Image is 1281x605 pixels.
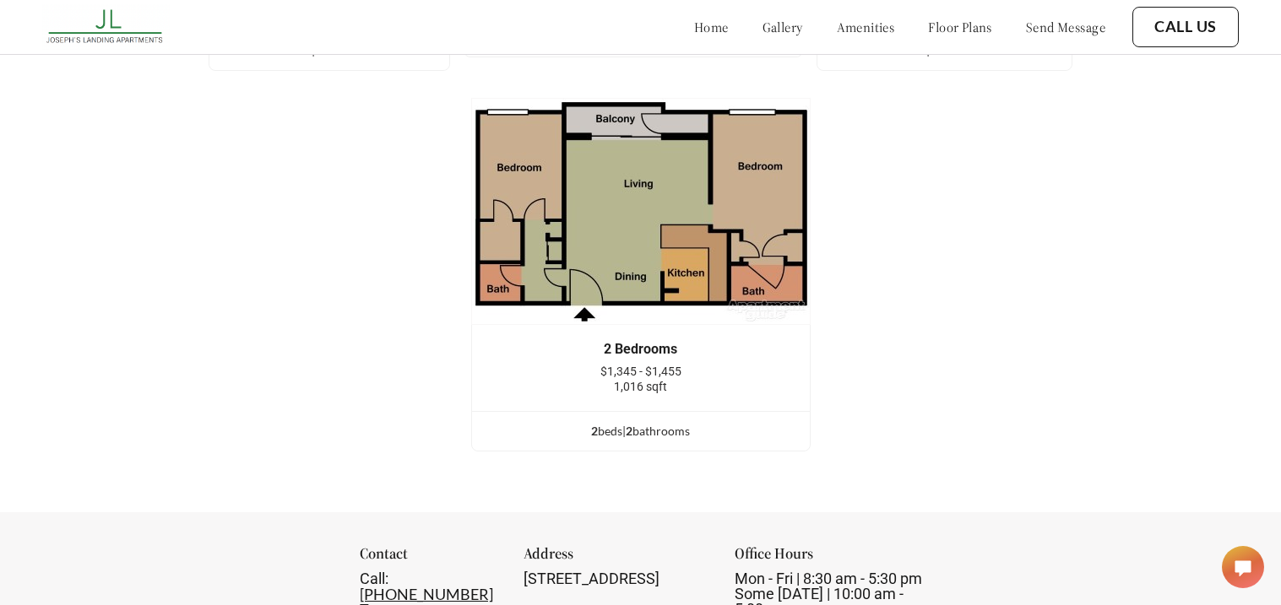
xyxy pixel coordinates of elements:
div: Contact [360,546,501,571]
div: [STREET_ADDRESS] [524,571,711,586]
a: [PHONE_NUMBER] [360,585,493,603]
a: Call Us [1154,18,1217,36]
div: Office Hours [735,546,922,571]
span: $1,345 - $1,455 [600,365,681,378]
a: floor plans [928,19,992,35]
a: home [694,19,729,35]
img: example [471,98,811,325]
span: 1,016 sqft [614,380,667,393]
div: bed s | bathroom s [472,422,810,440]
div: Address [524,546,711,571]
a: amenities [837,19,895,35]
span: Call: [360,570,388,587]
div: 2 Bedrooms [497,342,784,357]
span: 2 [591,424,598,438]
button: Call Us [1132,7,1239,47]
a: gallery [763,19,803,35]
span: 2 [626,424,632,438]
a: send message [1026,19,1105,35]
img: Company logo [42,4,170,50]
